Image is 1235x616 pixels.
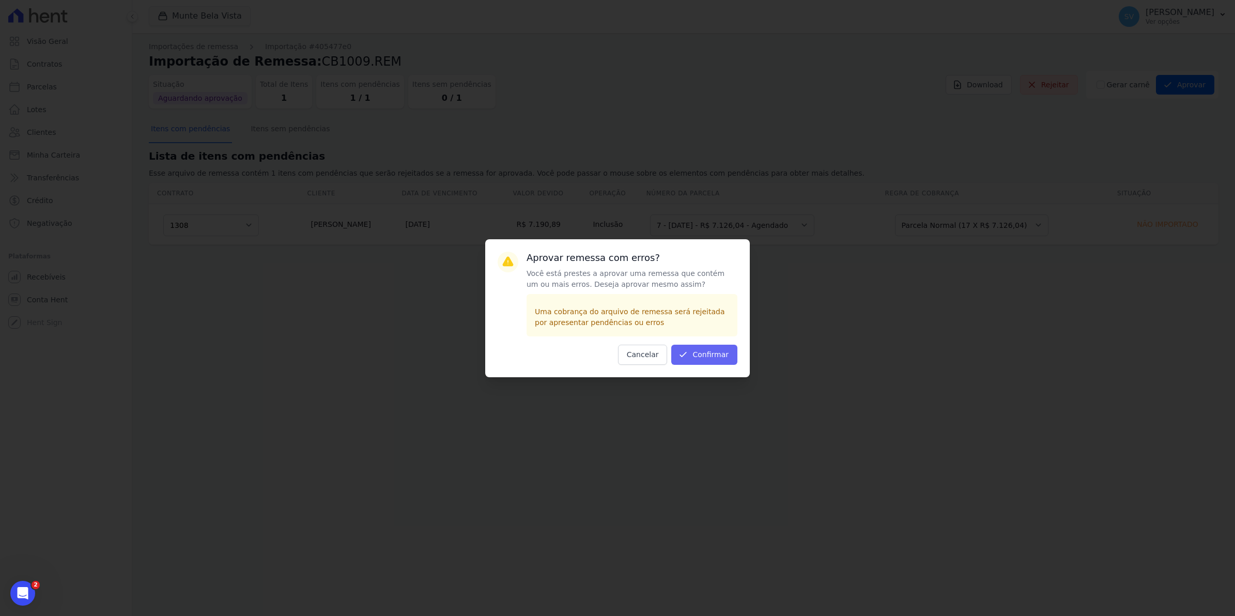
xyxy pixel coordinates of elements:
[618,345,668,365] button: Cancelar
[671,345,737,365] button: Confirmar
[527,252,737,264] h3: Aprovar remessa com erros?
[535,306,729,328] p: Uma cobrança do arquivo de remessa será rejeitada por apresentar pendências ou erros
[10,581,35,606] iframe: Intercom live chat
[527,268,737,290] p: Você está prestes a aprovar uma remessa que contém um ou mais erros. Deseja aprovar mesmo assim?
[32,581,40,589] span: 2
